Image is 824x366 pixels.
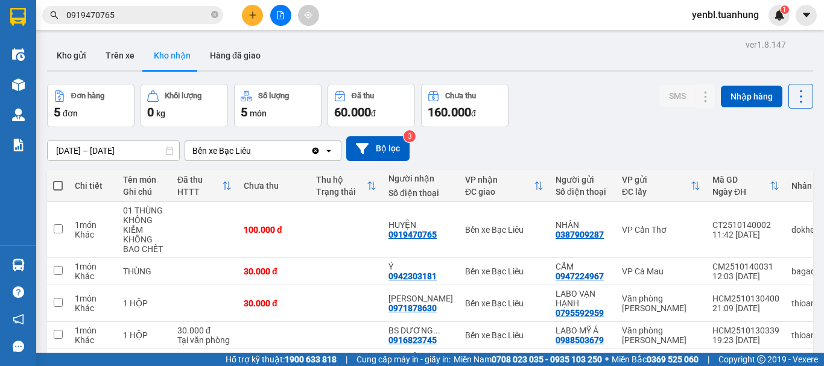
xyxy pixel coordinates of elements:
div: Khác [75,230,111,239]
div: BS DƯƠNG KHANG [388,326,453,335]
span: đơn [63,109,78,118]
strong: 0708 023 035 - 0935 103 250 [492,355,602,364]
th: Toggle SortBy [171,170,238,202]
div: Mã GD [712,175,770,185]
div: HUYỆN [388,220,453,230]
input: Tìm tên, số ĐT hoặc mã đơn [66,8,209,22]
img: warehouse-icon [12,78,25,91]
div: 0971878630 [388,303,437,313]
span: copyright [757,355,765,364]
div: Tên món [123,175,165,185]
div: Trạng thái [316,187,367,197]
div: 1 món [75,353,111,362]
button: caret-down [796,5,817,26]
span: aim [304,11,312,19]
span: kg [156,109,165,118]
div: 1 món [75,262,111,271]
span: 5 [54,105,60,119]
span: ... [433,326,440,335]
img: logo-vxr [10,8,26,26]
div: Chi tiết [75,181,111,191]
span: close-circle [211,10,218,21]
button: file-add [270,5,291,26]
div: 12:03 [DATE] [712,271,779,281]
div: HTTT [177,187,222,197]
div: VP Cà Mau [622,267,700,276]
button: Số lượng5món [234,84,322,127]
div: 0947224967 [556,271,604,281]
div: HCM2510130029 [712,353,779,362]
div: KHÔNG BAO CHẾT [123,235,165,254]
div: Người gửi [556,175,610,185]
span: món [250,109,267,118]
span: yenbl.tuanhung [682,7,769,22]
div: 0988503679 [556,335,604,345]
svg: open [324,146,334,156]
button: aim [298,5,319,26]
div: Số điện thoại [556,187,610,197]
div: 11:42 [DATE] [712,230,779,239]
div: CM2510140031 [712,262,779,271]
span: close-circle [211,11,218,18]
div: 0387909287 [556,230,604,239]
img: warehouse-icon [12,259,25,271]
div: Ý [388,262,453,271]
span: question-circle [13,286,24,298]
span: Hỗ trợ kỹ thuật: [226,353,337,366]
span: 5 [241,105,247,119]
span: 60.000 [334,105,371,119]
div: 100.000 đ [244,225,304,235]
div: Ngày ĐH [712,187,770,197]
div: VP gửi [622,175,691,185]
div: Số lượng [258,92,289,100]
div: Văn phòng [PERSON_NAME] [622,294,700,313]
div: Bến xe Bạc Liêu [465,330,544,340]
div: 1 HỘP [123,298,165,308]
span: 0 [147,105,154,119]
div: Đơn hàng [71,92,104,100]
span: file-add [276,11,285,19]
span: message [13,341,24,352]
div: Bến xe Bạc Liêu [465,298,544,308]
div: Chưa thu [244,181,304,191]
div: LABO MỸ Á [556,326,610,335]
div: HCM2510130400 [712,294,779,303]
div: Chưa thu [445,92,476,100]
button: Khối lượng0kg [141,84,228,127]
span: notification [13,314,24,325]
div: Người nhận [388,174,453,183]
div: Số điện thoại [388,188,453,198]
svg: Clear value [311,146,320,156]
div: Đã thu [352,92,374,100]
div: 0919470765 [388,230,437,239]
div: 0795592959 [556,308,604,318]
input: Select a date range. [48,141,179,160]
span: search [50,11,59,19]
span: đ [371,109,376,118]
strong: 0369 525 060 [647,355,699,364]
div: Bến xe Bạc Liêu [465,225,544,235]
div: 1 món [75,220,111,230]
span: đ [471,109,476,118]
span: 160.000 [428,105,471,119]
button: Nhập hàng [721,86,782,107]
div: 1 món [75,326,111,335]
span: Miền Bắc [612,353,699,366]
div: ĐC giao [465,187,534,197]
div: 1 HỘP [123,330,165,340]
button: Hàng đã giao [200,41,270,70]
div: CT2510140002 [712,220,779,230]
div: 01 THÙNG KHÔNG KIỂM [123,206,165,235]
span: caret-down [801,10,812,21]
span: Miền Nam [454,353,602,366]
th: Toggle SortBy [706,170,785,202]
sup: 1 [781,5,789,14]
div: ver 1.8.147 [746,38,786,51]
div: HCM2510130339 [712,326,779,335]
strong: 1900 633 818 [285,355,337,364]
div: Ghi chú [123,187,165,197]
sup: 3 [404,130,416,142]
button: Kho nhận [144,41,200,70]
div: Khác [75,335,111,345]
div: 19:23 [DATE] [712,335,779,345]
